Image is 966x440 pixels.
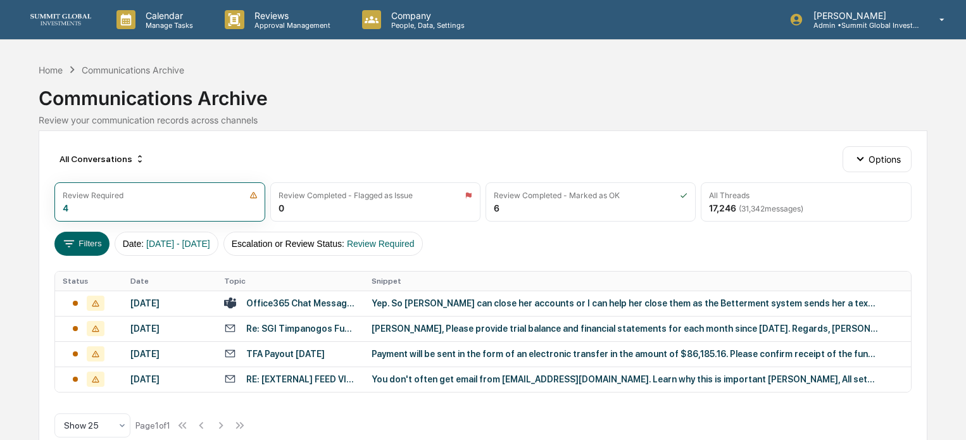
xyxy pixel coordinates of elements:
[146,239,210,249] span: [DATE] - [DATE]
[709,203,803,213] div: 17,246
[63,191,123,200] div: Review Required
[372,374,878,384] div: You don't often get email from [EMAIL_ADDRESS][DOMAIN_NAME]. Learn why this is important [PERSON_...
[130,349,210,359] div: [DATE]
[63,203,68,213] div: 4
[223,232,423,256] button: Escalation or Review Status:Review Required
[130,374,210,384] div: [DATE]
[246,324,356,334] div: Re: SGI Timpanogos Fund, LP Admin Fee Invoice
[39,115,927,125] div: Review your communication records across channels
[39,77,927,110] div: Communications Archive
[249,191,258,199] img: icon
[54,232,110,256] button: Filters
[30,14,91,25] img: logo
[246,298,356,308] div: Office365 Chat Messages with [PERSON_NAME], [PERSON_NAME] on [DATE]
[372,349,878,359] div: Payment will be sent in the form of an electronic transfer in the amount of $86,185.16. Please co...
[680,191,687,199] img: icon
[244,21,337,30] p: Approval Management
[347,239,415,249] span: Review Required
[709,191,750,200] div: All Threads
[135,420,170,431] div: Page 1 of 1
[82,65,184,75] div: Communications Archive
[135,21,199,30] p: Manage Tasks
[381,21,471,30] p: People, Data, Settings
[115,232,218,256] button: Date:[DATE] - [DATE]
[739,204,803,213] span: ( 31,342 messages)
[246,349,325,359] div: TFA Payout [DATE]
[465,191,472,199] img: icon
[246,374,356,384] div: RE: [EXTERNAL] FEED VIA NEW FTP Login- Summit Global Investments
[54,149,150,169] div: All Conversations
[381,10,471,21] p: Company
[216,272,364,291] th: Topic
[843,146,912,172] button: Options
[279,191,413,200] div: Review Completed - Flagged as Issue
[55,272,123,291] th: Status
[244,10,337,21] p: Reviews
[803,21,921,30] p: Admin • Summit Global Investments
[372,298,878,308] div: Yep. So [PERSON_NAME] can close her accounts or I can help her close them as the Betterment syste...
[364,272,911,291] th: Snippet
[39,65,63,75] div: Home
[130,298,210,308] div: [DATE]
[494,203,499,213] div: 6
[135,10,199,21] p: Calendar
[279,203,284,213] div: 0
[494,191,620,200] div: Review Completed - Marked as OK
[372,324,878,334] div: [PERSON_NAME], Please provide trial balance and financial statements for each month since [DATE]....
[130,324,210,334] div: [DATE]
[803,10,921,21] p: [PERSON_NAME]
[123,272,217,291] th: Date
